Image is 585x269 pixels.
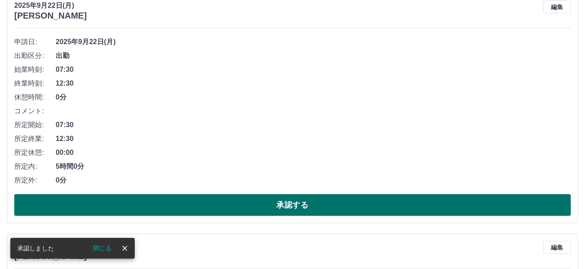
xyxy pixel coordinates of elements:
[14,194,571,216] button: 承認する
[86,242,118,255] button: 閉じる
[56,37,571,47] span: 2025年9月22日(月)
[56,120,571,130] span: 07:30
[14,64,56,75] span: 始業時刻:
[56,92,571,102] span: 0分
[14,92,56,102] span: 休憩時間:
[118,242,131,255] button: close
[14,161,56,172] span: 所定内:
[14,37,56,47] span: 申請日:
[56,64,571,75] span: 07:30
[14,11,87,21] h3: [PERSON_NAME]
[56,78,571,89] span: 12:30
[14,106,56,116] span: コメント:
[14,147,56,158] span: 所定休憩:
[14,0,87,11] p: 2025年9月22日(月)
[14,175,56,186] span: 所定外:
[14,51,56,61] span: 出勤区分:
[56,134,571,144] span: 12:30
[56,147,571,158] span: 00:00
[543,241,571,254] button: 編集
[56,51,571,61] span: 出勤
[14,134,56,144] span: 所定終業:
[14,120,56,130] span: 所定開始:
[56,175,571,186] span: 0分
[17,240,54,256] div: 承認しました
[56,161,571,172] span: 5時間0分
[14,78,56,89] span: 終業時刻:
[543,0,571,13] button: 編集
